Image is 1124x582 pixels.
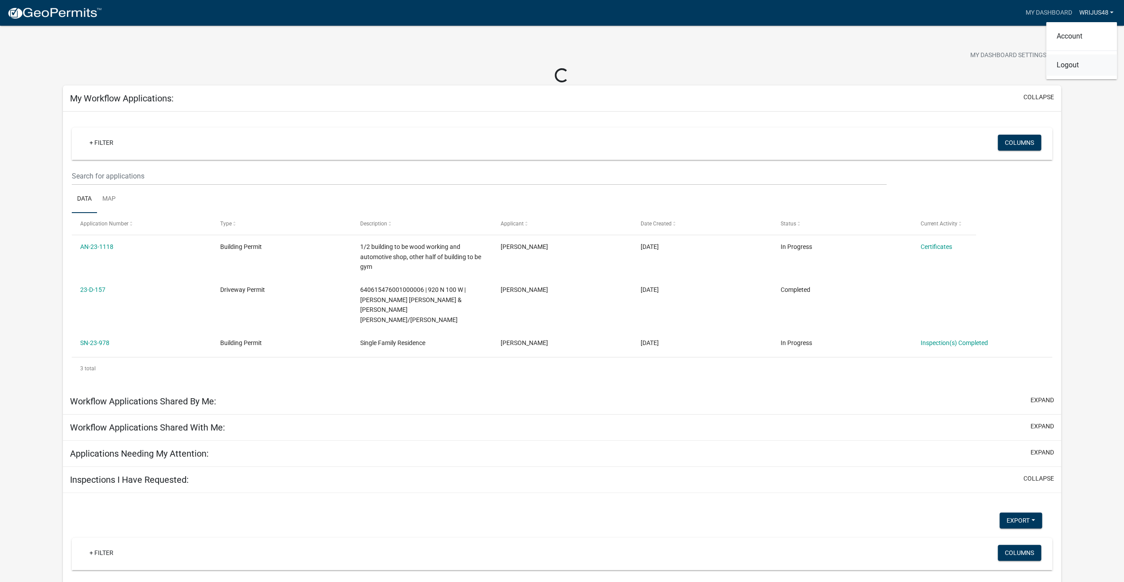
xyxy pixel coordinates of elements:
[781,243,812,250] span: In Progress
[360,339,425,346] span: Single Family Residence
[72,185,97,213] a: Data
[970,50,1046,61] span: My Dashboard Settings
[1022,4,1075,21] a: My Dashboard
[921,221,957,227] span: Current Activity
[641,221,672,227] span: Date Created
[781,339,812,346] span: In Progress
[352,213,492,234] datatable-header-cell: Description
[82,545,121,561] a: + Filter
[220,221,232,227] span: Type
[220,339,262,346] span: Building Permit
[220,243,262,250] span: Building Permit
[912,213,1052,234] datatable-header-cell: Current Activity
[1046,22,1117,79] div: wrijus48
[70,93,174,104] h5: My Workflow Applications:
[70,448,209,459] h5: Applications Needing My Attention:
[921,243,952,250] a: Certificates
[1046,26,1117,47] a: Account
[998,545,1041,561] button: Columns
[1000,512,1042,528] button: Export
[1023,93,1054,102] button: collapse
[492,213,632,234] datatable-header-cell: Applicant
[63,112,1061,388] div: collapse
[360,243,481,271] span: 1/2 building to be wood working and automotive shop, other half of building to be gym
[772,213,912,234] datatable-header-cell: Status
[921,339,988,346] a: Inspection(s) Completed
[82,135,121,151] a: + Filter
[212,213,352,234] datatable-header-cell: Type
[70,474,189,485] h5: Inspections I Have Requested:
[641,243,659,250] span: 06/28/2023
[632,213,772,234] datatable-header-cell: Date Created
[80,243,113,250] a: AN-23-1118
[72,357,1052,380] div: 3 total
[220,286,265,293] span: Driveway Permit
[781,286,810,293] span: Completed
[500,221,523,227] span: Applicant
[500,243,548,250] span: Justin Wright
[80,221,128,227] span: Application Number
[1031,396,1054,405] button: expand
[781,221,796,227] span: Status
[1031,448,1054,457] button: expand
[1046,54,1117,76] a: Logout
[963,47,1066,64] button: My Dashboard Settingssettings
[500,286,548,293] span: Justin Wright
[1075,4,1117,21] a: wrijus48
[72,167,887,185] input: Search for applications
[70,396,216,407] h5: Workflow Applications Shared By Me:
[1023,474,1054,483] button: collapse
[641,286,659,293] span: 06/16/2023
[80,339,109,346] a: SN-23-978
[80,286,105,293] a: 23-D-157
[70,422,225,433] h5: Workflow Applications Shared With Me:
[500,339,548,346] span: Justin Wright
[1031,422,1054,431] button: expand
[97,185,121,213] a: Map
[998,135,1041,151] button: Columns
[72,213,212,234] datatable-header-cell: Application Number
[641,339,659,346] span: 06/12/2023
[360,286,466,323] span: 640615476001000006 | 920 N 100 W | Wright Justin William & Wright Lisa Eileen/JT
[360,221,387,227] span: Description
